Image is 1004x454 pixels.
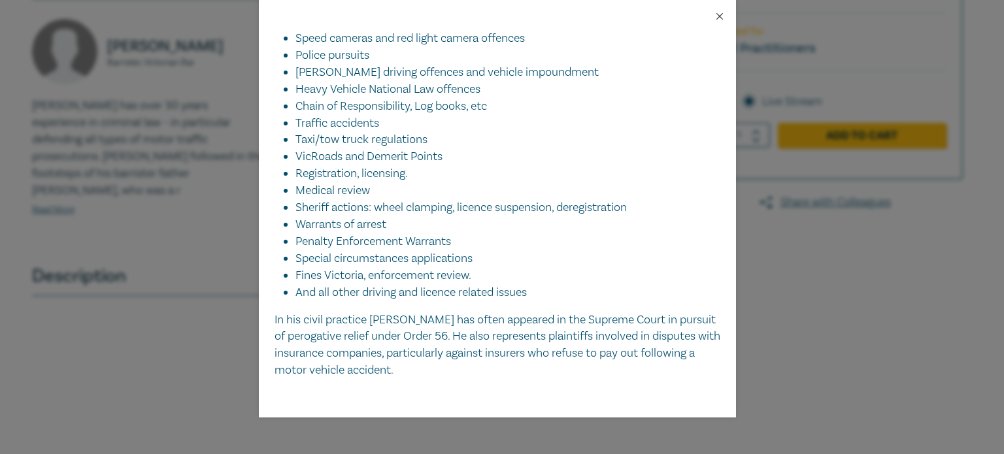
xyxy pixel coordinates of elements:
[295,267,720,284] li: Fines Victoria, enforcement review.
[295,64,720,81] li: [PERSON_NAME] driving offences and vehicle impoundment
[295,216,720,233] li: Warrants of arrest
[295,47,720,64] li: Police pursuits
[295,250,720,267] li: Special circumstances applications
[295,233,720,250] li: Penalty Enforcement Warrants
[295,115,720,132] li: Traffic accidents
[295,182,720,199] li: Medical review
[295,98,720,115] li: Chain of Responsibility, Log books, etc
[295,284,720,301] li: And all other driving and licence related issues
[295,199,720,216] li: Sheriff actions: wheel clamping, licence suspension, deregistration
[714,10,726,22] button: Close
[295,81,720,98] li: Heavy Vehicle National Law offences
[295,148,720,165] li: VicRoads and Demerit Points
[275,312,720,380] p: In his civil practice [PERSON_NAME] has often appeared in the Supreme Court in pursuit of perogat...
[295,131,720,148] li: Taxi/tow truck regulations
[295,165,720,182] li: Registration, licensing.
[295,30,720,47] li: Speed cameras and red light camera offences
